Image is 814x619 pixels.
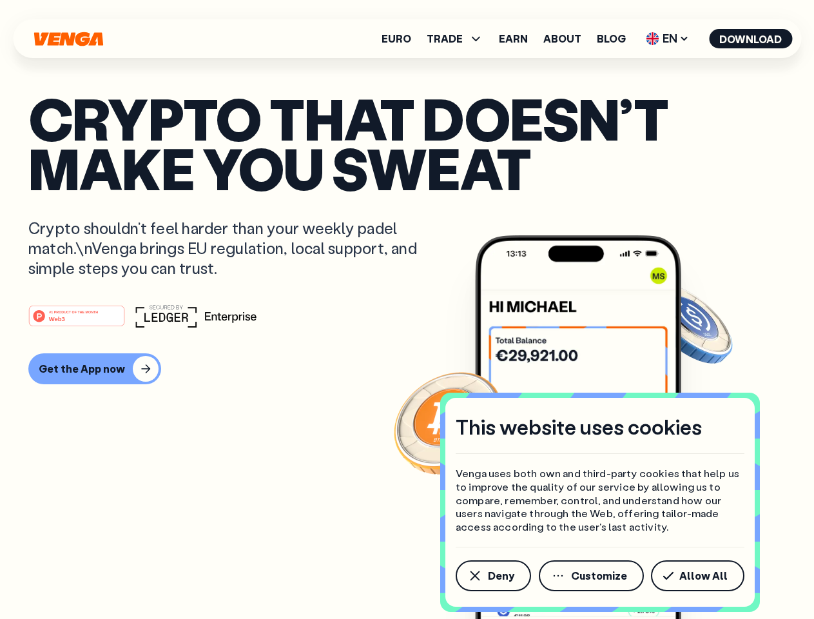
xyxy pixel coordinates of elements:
span: Customize [571,571,627,581]
span: TRADE [427,31,483,46]
h4: This website uses cookies [456,413,702,440]
img: flag-uk [646,32,659,45]
span: TRADE [427,34,463,44]
p: Crypto that doesn’t make you sweat [28,93,786,192]
a: Earn [499,34,528,44]
tspan: Web3 [49,315,65,322]
a: About [543,34,581,44]
img: Bitcoin [391,364,507,480]
p: Crypto shouldn’t feel harder than your weekly padel match.\nVenga brings EU regulation, local sup... [28,218,436,279]
img: USDC coin [643,277,735,370]
span: Deny [488,571,514,581]
a: Get the App now [28,353,786,384]
a: Euro [382,34,411,44]
button: Customize [539,560,644,591]
button: Allow All [651,560,744,591]
tspan: #1 PRODUCT OF THE MONTH [49,309,98,313]
button: Get the App now [28,353,161,384]
button: Deny [456,560,531,591]
span: Allow All [679,571,728,581]
a: #1 PRODUCT OF THE MONTHWeb3 [28,313,125,329]
a: Blog [597,34,626,44]
p: Venga uses both own and third-party cookies that help us to improve the quality of our service by... [456,467,744,534]
button: Download [709,29,792,48]
div: Get the App now [39,362,125,375]
span: EN [641,28,693,49]
svg: Home [32,32,104,46]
